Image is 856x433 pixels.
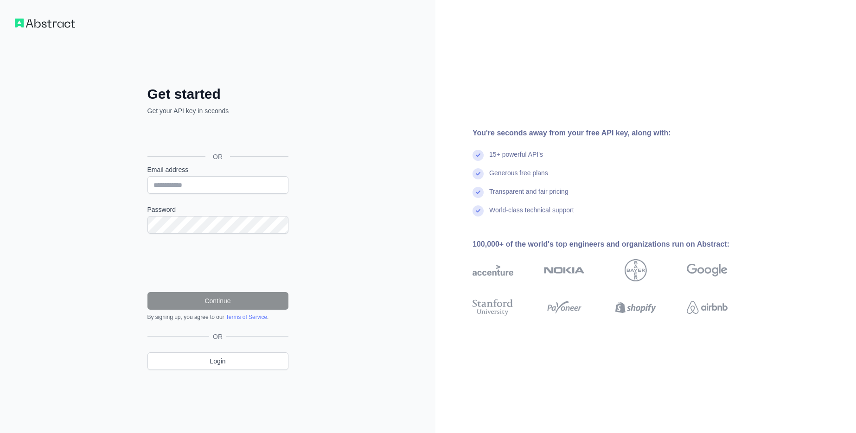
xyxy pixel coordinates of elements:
iframe: Bouton "Se connecter avec Google" [143,126,291,146]
p: Get your API key in seconds [147,106,288,115]
img: airbnb [687,297,728,318]
div: 100,000+ of the world's top engineers and organizations run on Abstract: [473,239,757,250]
img: accenture [473,259,513,281]
div: 15+ powerful API's [489,150,543,168]
img: payoneer [544,297,585,318]
a: Login [147,352,288,370]
span: OR [209,332,226,341]
div: Transparent and fair pricing [489,187,569,205]
img: stanford university [473,297,513,318]
img: check mark [473,187,484,198]
img: google [687,259,728,281]
iframe: reCAPTCHA [147,245,288,281]
img: Workflow [15,19,75,28]
div: By signing up, you agree to our . [147,313,288,321]
div: World-class technical support [489,205,574,224]
img: bayer [625,259,647,281]
h2: Get started [147,86,288,102]
label: Email address [147,165,288,174]
img: nokia [544,259,585,281]
span: OR [205,152,230,161]
img: shopify [615,297,656,318]
div: Generous free plans [489,168,548,187]
img: check mark [473,150,484,161]
label: Password [147,205,288,214]
img: check mark [473,168,484,179]
a: Terms of Service [226,314,267,320]
img: check mark [473,205,484,216]
div: You're seconds away from your free API key, along with: [473,127,757,139]
button: Continue [147,292,288,310]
